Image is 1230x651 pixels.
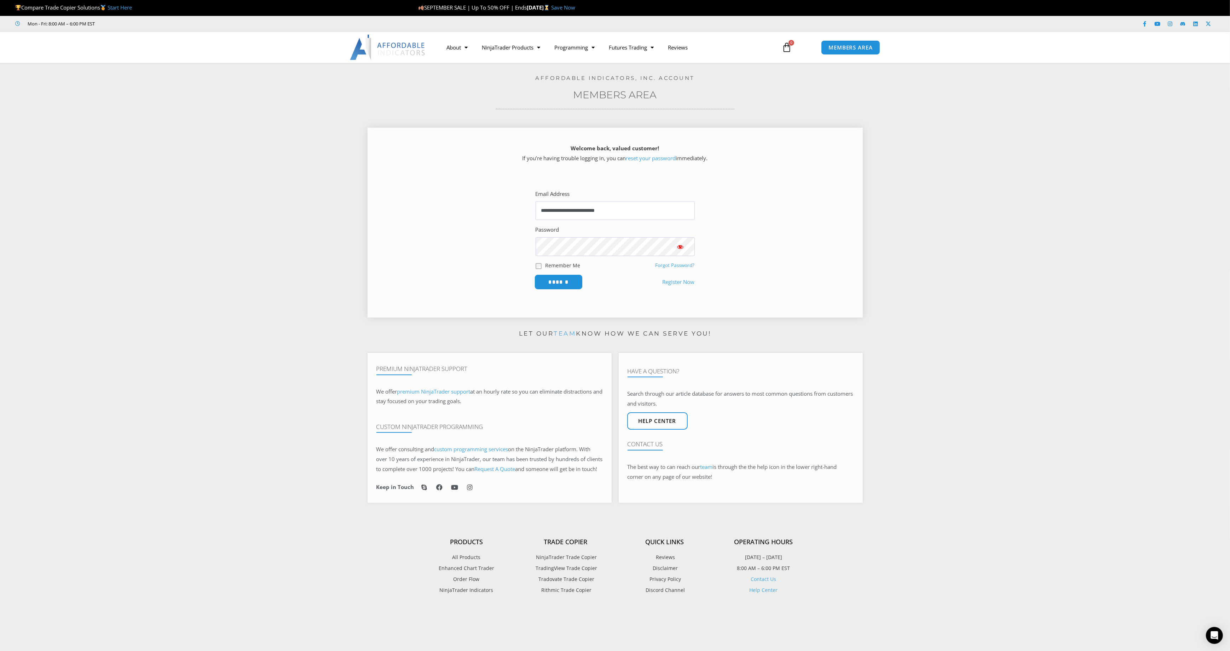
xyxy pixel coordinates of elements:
[516,564,615,573] a: TradingView Trade Copier
[654,553,675,562] span: Reviews
[376,446,508,453] span: We offer consulting and
[571,145,659,152] strong: Welcome back, valued customer!
[626,155,676,162] a: reset your password
[615,575,714,584] a: Privacy Policy
[434,446,508,453] a: custom programming services
[1206,627,1223,644] div: Open Intercom Messenger
[666,237,695,256] button: Show password
[536,189,570,199] label: Email Address
[751,576,776,582] a: Contact Us
[656,262,695,268] a: Forgot Password?
[417,553,516,562] a: All Products
[700,463,713,470] a: team
[615,564,714,573] a: Disclaimer
[615,553,714,562] a: Reviews
[100,5,106,10] img: 🥇
[714,538,813,546] h4: Operating Hours
[376,365,603,372] h4: Premium NinjaTrader Support
[380,144,850,163] p: If you’re having trouble logging in, you can immediately.
[534,564,597,573] span: TradingView Trade Copier
[452,553,481,562] span: All Products
[648,575,681,584] span: Privacy Policy
[615,538,714,546] h4: Quick Links
[516,538,615,546] h4: Trade Copier
[789,40,794,46] span: 0
[554,330,576,337] a: team
[639,418,676,424] span: Help center
[350,35,426,60] img: LogoAI | Affordable Indicators – NinjaTrader
[539,586,591,595] span: Rithmic Trade Copier
[417,575,516,584] a: Order Flow
[651,564,678,573] span: Disclaimer
[602,39,661,56] a: Futures Trading
[527,4,551,11] strong: [DATE]
[627,412,688,430] a: Help center
[628,462,854,482] p: The best way to can reach our is through the the help icon in the lower right-hand corner on any ...
[545,262,580,269] label: Remember Me
[536,225,559,235] label: Password
[26,19,95,28] span: Mon - Fri: 8:00 AM – 6:00 PM EST
[544,5,549,10] img: ⌛
[516,575,615,584] a: Tradovate Trade Copier
[475,39,548,56] a: NinjaTrader Products
[750,587,778,593] a: Help Center
[615,586,714,595] a: Discord Channel
[418,5,424,10] img: 🍂
[397,388,470,395] a: premium NinjaTrader support
[537,575,594,584] span: Tradovate Trade Copier
[376,388,397,395] span: We offer
[573,89,657,101] a: Members Area
[108,4,132,11] a: Start Here
[418,4,527,11] span: SEPTEMBER SALE | Up To 50% OFF | Ends
[417,586,516,595] a: NinjaTrader Indicators
[376,388,603,405] span: at an hourly rate so you can eliminate distractions and stay focused on your trading goals.
[376,446,603,472] span: on the NinjaTrader platform. With over 10 years of experience in NinjaTrader, our team has been t...
[454,575,480,584] span: Order Flow
[368,328,863,339] p: Let our know how we can serve you!
[714,564,813,573] p: 8:00 AM – 6:00 PM EST
[376,423,603,430] h4: Custom NinjaTrader Programming
[663,277,695,287] a: Register Now
[551,4,575,11] a: Save Now
[661,39,695,56] a: Reviews
[628,368,854,375] h4: Have A Question?
[534,553,597,562] span: NinjaTrader Trade Copier
[628,441,854,448] h4: Contact Us
[16,5,21,10] img: 🏆
[105,20,211,27] iframe: Customer reviews powered by Trustpilot
[821,40,880,55] a: MEMBERS AREA
[516,586,615,595] a: Rithmic Trade Copier
[828,45,873,50] span: MEMBERS AREA
[644,586,685,595] span: Discord Channel
[535,75,695,81] a: Affordable Indicators, Inc. Account
[417,564,516,573] a: Enhanced Chart Trader
[15,4,132,11] span: Compare Trade Copier Solutions
[628,389,854,409] p: Search through our article database for answers to most common questions from customers and visit...
[440,586,493,595] span: NinjaTrader Indicators
[440,39,774,56] nav: Menu
[714,553,813,562] p: [DATE] – [DATE]
[548,39,602,56] a: Programming
[771,37,802,58] a: 0
[440,39,475,56] a: About
[439,564,494,573] span: Enhanced Chart Trader
[376,484,414,490] h6: Keep in Touch
[475,465,515,472] a: Request A Quote
[417,538,516,546] h4: Products
[516,553,615,562] a: NinjaTrader Trade Copier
